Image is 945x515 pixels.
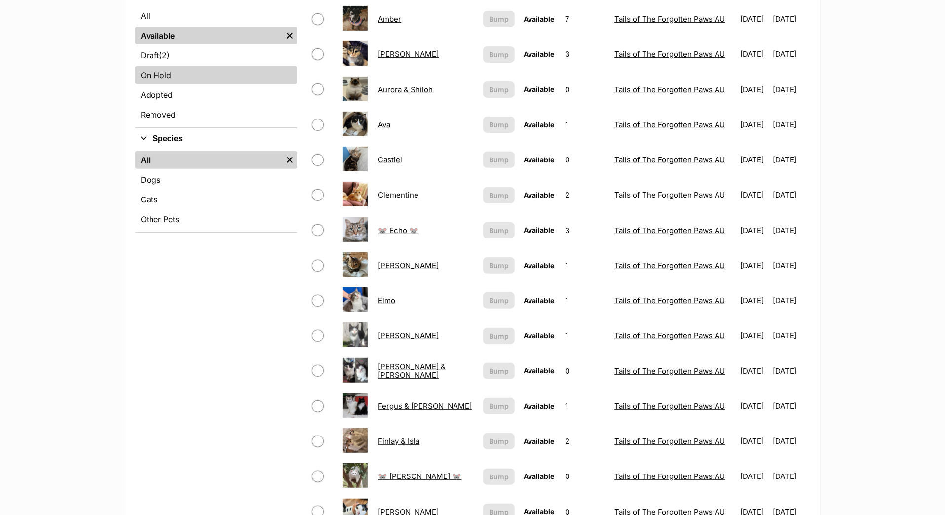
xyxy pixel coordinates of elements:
a: Tails of The Forgotten Paws AU [614,226,725,235]
td: [DATE] [773,459,809,493]
td: [DATE] [773,318,809,353]
a: Other Pets [135,210,297,228]
span: Bump [489,225,509,236]
td: 1 [561,389,609,423]
span: Available [524,402,554,410]
td: [DATE] [773,143,809,177]
td: [DATE] [773,354,809,388]
td: [DATE] [736,283,772,317]
span: Available [524,120,554,129]
div: Species [135,149,297,232]
button: Bump [483,222,515,238]
td: [DATE] [736,424,772,458]
a: Removed [135,106,297,123]
span: Bump [489,260,509,271]
span: Bump [489,331,509,341]
td: [DATE] [736,389,772,423]
a: Draft [135,46,297,64]
span: Available [524,226,554,234]
span: Available [524,261,554,270]
button: Bump [483,433,515,449]
a: Tails of The Forgotten Paws AU [614,296,725,305]
td: 0 [561,354,609,388]
span: Bump [489,84,509,95]
td: [DATE] [773,424,809,458]
a: Fergus & [PERSON_NAME] [378,401,472,411]
a: Cats [135,191,297,208]
td: [DATE] [773,248,809,282]
button: Bump [483,46,515,63]
td: 7 [561,2,609,36]
a: Tails of The Forgotten Paws AU [614,436,725,446]
td: 2 [561,424,609,458]
button: Bump [483,11,515,27]
a: Amber [378,14,401,24]
span: Bump [489,472,509,482]
span: Available [524,366,554,375]
span: Bump [489,14,509,24]
button: Bump [483,328,515,344]
span: Available [524,85,554,93]
span: Bump [489,49,509,60]
td: [DATE] [736,318,772,353]
button: Bump [483,398,515,414]
span: Bump [489,119,509,130]
div: Status [135,5,297,127]
button: Bump [483,469,515,485]
a: 🐭 [PERSON_NAME] 🐭 [378,472,461,481]
span: Bump [489,295,509,306]
td: 0 [561,143,609,177]
a: Clementine [378,190,418,199]
td: 1 [561,318,609,353]
td: [DATE] [773,73,809,107]
td: [DATE] [773,2,809,36]
span: Bump [489,436,509,446]
a: Tails of The Forgotten Paws AU [614,401,725,411]
td: [DATE] [773,389,809,423]
td: 3 [561,213,609,247]
button: Bump [483,187,515,203]
td: 2 [561,178,609,212]
td: [DATE] [736,73,772,107]
button: Bump [483,117,515,133]
button: Bump [483,257,515,274]
button: Bump [483,292,515,309]
a: Aurora & Shiloh [378,85,433,94]
span: Available [524,437,554,445]
td: 0 [561,73,609,107]
span: Available [524,156,554,164]
td: [DATE] [773,213,809,247]
span: Available [524,15,554,23]
span: Available [524,472,554,480]
a: Adopted [135,86,297,104]
span: Bump [489,190,509,200]
button: Bump [483,363,515,379]
td: [DATE] [773,37,809,71]
td: 1 [561,108,609,142]
td: [DATE] [736,248,772,282]
span: Available [524,296,554,305]
span: Available [524,191,554,199]
span: Bump [489,401,509,411]
button: Bump [483,81,515,98]
button: Bump [483,152,515,168]
a: Tails of The Forgotten Paws AU [614,472,725,481]
a: Remove filter [282,151,297,169]
a: Ava [378,120,390,129]
td: [DATE] [773,283,809,317]
a: Tails of The Forgotten Paws AU [614,261,725,270]
span: Bump [489,366,509,376]
td: [DATE] [736,2,772,36]
a: [PERSON_NAME] [378,331,439,340]
a: On Hold [135,66,297,84]
a: [PERSON_NAME] [378,49,439,59]
span: (2) [159,49,170,61]
td: [DATE] [736,37,772,71]
a: [PERSON_NAME] & [PERSON_NAME] [378,362,446,380]
a: All [135,151,282,169]
span: Bump [489,155,509,165]
a: Finlay & Isla [378,436,419,446]
span: Available [524,331,554,340]
td: [DATE] [773,108,809,142]
td: 3 [561,37,609,71]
